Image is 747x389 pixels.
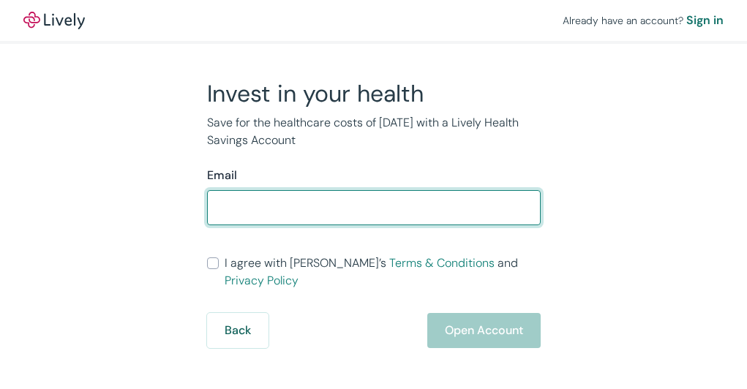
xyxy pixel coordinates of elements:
[686,12,724,29] a: Sign in
[207,167,237,184] label: Email
[23,12,85,29] img: Lively
[23,12,85,29] a: LivelyLively
[389,255,495,271] a: Terms & Conditions
[225,254,541,290] span: I agree with [PERSON_NAME]’s and
[225,273,299,288] a: Privacy Policy
[563,12,724,29] div: Already have an account?
[207,79,541,108] h2: Invest in your health
[207,313,269,348] button: Back
[207,114,541,149] p: Save for the healthcare costs of [DATE] with a Lively Health Savings Account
